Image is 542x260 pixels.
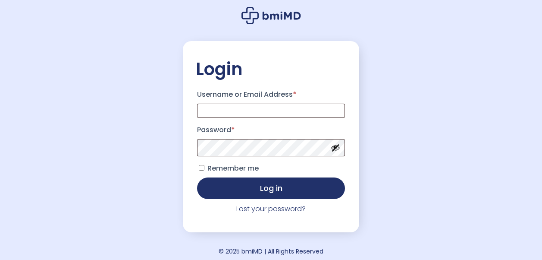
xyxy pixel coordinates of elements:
[196,58,346,80] h2: Login
[197,123,345,137] label: Password
[236,204,306,214] a: Lost your password?
[197,88,345,101] label: Username or Email Address
[331,143,340,152] button: Show password
[197,178,345,199] button: Log in
[207,163,259,173] span: Remember me
[219,245,323,257] div: © 2025 bmiMD | All Rights Reserved
[199,165,204,171] input: Remember me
